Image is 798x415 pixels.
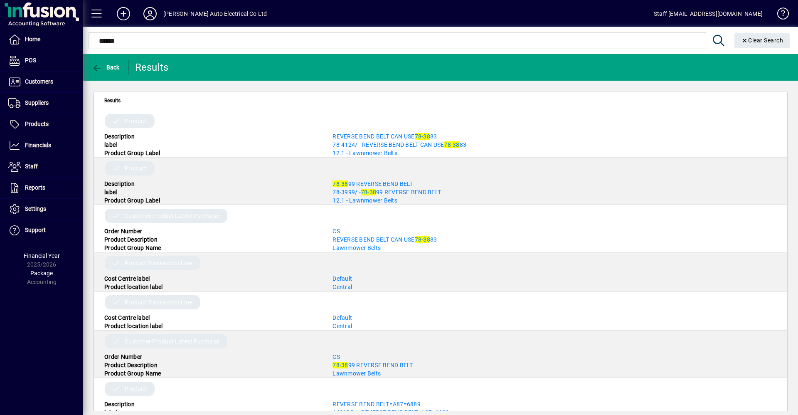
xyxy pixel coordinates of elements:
a: 78-3899 REVERSE BEND BELT [332,362,413,368]
div: Description [98,180,326,188]
div: Product Description [98,235,326,244]
span: POS [25,57,36,64]
a: POS [4,50,83,71]
em: 78-38 [444,141,459,148]
div: Product Group Label [98,149,326,157]
button: Back [90,60,122,75]
div: Cost Centre label [98,314,326,322]
em: 78-38 [361,189,376,195]
div: Product Group Label [98,196,326,205]
a: 78-4124/ - REVERSE BEND BELT CAN USE78-3883 [332,141,466,148]
a: CS [332,353,340,360]
a: Central [332,284,352,290]
button: Profile [137,6,163,21]
div: Staff [EMAIL_ADDRESS][DOMAIN_NAME] [654,7,763,20]
div: Results [135,61,170,74]
div: Product location label [98,283,326,291]
button: Add [110,6,137,21]
div: Product Description [98,361,326,369]
span: Support [25,227,46,233]
span: Products [25,121,49,127]
span: Package [30,270,53,277]
span: Staff [25,163,38,170]
div: Description [98,132,326,141]
div: Product Group Name [98,369,326,378]
span: Reports [25,184,45,191]
a: Staff [4,156,83,177]
span: Financials [25,142,51,148]
div: Cost Centre label [98,274,326,283]
span: REVERSE BEND BELT CAN USE 83 [332,236,437,243]
a: 78-3899 REVERSE BEND BELT [332,180,413,187]
div: Order Number [98,353,326,361]
a: Support [4,220,83,241]
em: 78-38 [415,133,430,140]
a: Financials [4,135,83,156]
a: Reports [4,178,83,198]
a: Home [4,29,83,50]
div: Product Group Name [98,244,326,252]
a: REVERSE BEND BELT CAN USE78-3883 [332,236,437,243]
div: Product location label [98,322,326,330]
span: Back [92,64,120,71]
a: Lawnmower Belts [332,370,381,377]
span: Product [125,117,146,125]
a: Central [332,323,352,329]
span: Customers [25,78,53,85]
button: Clear [734,33,790,48]
div: Description [98,400,326,408]
div: label [98,141,326,149]
span: Product Transaction Line [125,259,192,267]
a: REVERSE BEND BELT CAN USE78-3883 [332,133,437,140]
span: Home [25,36,40,42]
span: 78-4124/ - REVERSE BEND BELT CAN USE 83 [332,141,466,148]
a: 12.1 - Lawnmower Belts [332,197,397,204]
div: Order Number [98,227,326,235]
span: Product Transaction Line [125,298,192,306]
em: 78-38 [332,180,348,187]
em: 78-38 [332,362,348,368]
span: REVERSE BEND BELT CAN USE 83 [332,133,437,140]
a: CS [332,228,340,235]
span: Clear Search [741,37,783,44]
span: 99 REVERSE BEND BELT [332,362,413,368]
a: Default [332,275,352,282]
span: Product [125,385,146,393]
a: 12.1 - Lawnmower Belts [332,150,397,156]
a: Products [4,114,83,135]
span: Financial Year [24,252,60,259]
span: 78-3999/ - 99 REVERSE BEND BELT [332,189,441,195]
div: label [98,188,326,196]
a: REVERSE BEND BELT=A87=6889 [332,401,421,408]
span: Results [104,96,121,105]
a: Customers [4,72,83,92]
span: Customer Product Latest Purchase [125,212,219,220]
a: Suppliers [4,93,83,114]
a: 78-3999/ -78-3899 REVERSE BEND BELT [332,189,441,195]
a: Knowledge Base [771,2,788,29]
div: [PERSON_NAME] Auto Electrical Co Ltd [163,7,267,20]
a: Settings [4,199,83,220]
span: Customer Product Latest Purchase [125,337,219,346]
span: Suppliers [25,99,49,106]
a: Default [332,314,352,321]
a: Lawnmower Belts [332,245,381,251]
em: 78-38 [415,236,430,243]
app-page-header-button: Back [83,60,129,75]
span: 99 REVERSE BEND BELT [332,180,413,187]
span: Settings [25,205,46,212]
span: Product [125,164,146,173]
